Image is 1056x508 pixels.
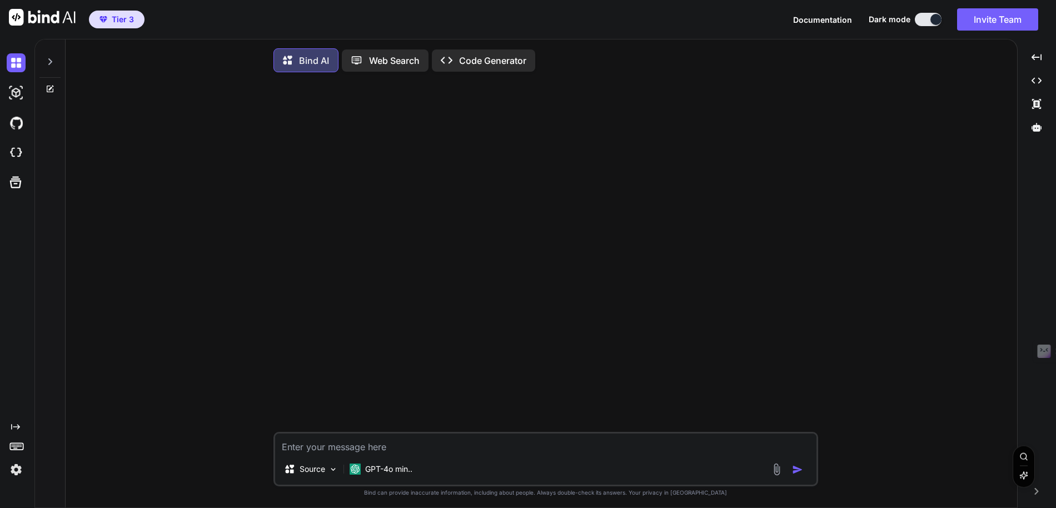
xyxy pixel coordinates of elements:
[350,464,361,475] img: GPT-4o mini
[7,143,26,162] img: cloudideIcon
[7,83,26,102] img: darkAi-studio
[328,465,338,474] img: Pick Models
[89,11,145,28] button: premiumTier 3
[365,464,412,475] p: GPT-4o min..
[112,14,134,25] span: Tier 3
[299,54,329,67] p: Bind AI
[99,16,107,23] img: premium
[792,464,803,475] img: icon
[9,9,76,26] img: Bind AI
[369,54,420,67] p: Web Search
[7,53,26,72] img: darkChat
[7,113,26,132] img: githubDark
[7,460,26,479] img: settings
[273,489,818,497] p: Bind can provide inaccurate information, including about people. Always double-check its answers....
[459,54,526,67] p: Code Generator
[793,14,852,26] button: Documentation
[770,463,783,476] img: attachment
[957,8,1038,31] button: Invite Team
[869,14,910,25] span: Dark mode
[300,464,325,475] p: Source
[793,15,852,24] span: Documentation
